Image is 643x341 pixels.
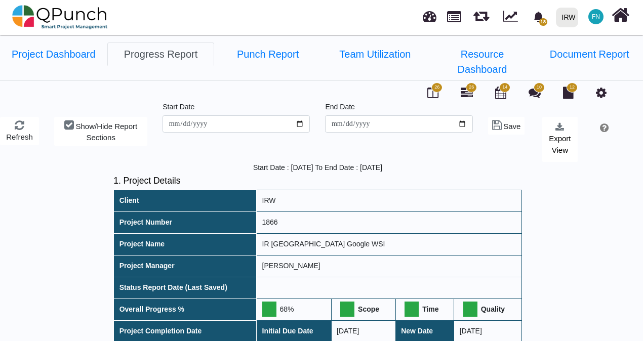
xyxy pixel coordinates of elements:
span: 10 [537,84,542,91]
td: IR [GEOGRAPHIC_DATA] Google WSI [257,233,522,255]
i: Board [427,87,438,99]
td: 1866 [257,211,522,233]
td: [PERSON_NAME] [257,255,522,277]
a: bell fill18 [527,1,552,32]
span: Export View [549,134,571,154]
i: Gantt [461,87,473,99]
a: Team Utilization [322,42,429,66]
div: Dynamic Report [498,1,527,34]
svg: bell fill [533,12,544,22]
h5: 1. Project Details [113,176,522,186]
a: Resource Dashboard [429,42,536,81]
span: 14 [502,84,507,91]
th: Quality [454,299,522,320]
th: Overall Progress % [114,299,257,320]
i: Document Library [563,87,574,99]
span: Show/Hide Report Sections [75,122,137,142]
a: Progress Report [107,42,215,66]
a: 26 [461,91,473,99]
span: 12 [570,84,575,91]
button: Export View [542,117,578,162]
span: Start Date : [DATE] To End Date : [DATE] [253,163,382,172]
th: Status Report Date (Last Saved) [114,277,257,299]
a: IRW [551,1,582,34]
div: Notification [530,8,547,26]
i: Home [612,6,629,25]
legend: Start Date [163,102,310,115]
th: Client [114,190,257,211]
td: IRW [257,190,522,211]
i: Calendar [495,87,506,99]
a: FN [582,1,610,33]
span: Dashboard [423,6,436,21]
a: Punch Report [214,42,322,66]
span: 26 [469,84,474,91]
a: Document Report [536,42,643,66]
span: FN [592,14,600,20]
th: Project Number [114,211,257,233]
div: IRW [562,9,576,26]
img: qpunch-sp.fa6292f.png [12,2,108,32]
li: IR Sudan Google WSI [322,42,429,80]
button: Save [488,117,525,135]
a: Help [596,125,609,133]
span: 26 [434,84,439,91]
span: Releases [473,5,489,22]
th: Project Manager [114,255,257,277]
legend: End Date [325,102,472,115]
th: Time [395,299,454,320]
span: Save [503,122,520,131]
th: Project Name [114,233,257,255]
span: Francis Ndichu [588,9,604,24]
span: Refresh [6,133,33,141]
span: 18 [539,18,547,26]
button: Show/Hide Report Sections [54,117,147,146]
th: Scope [331,299,395,320]
span: Projects [447,7,461,22]
td: 68% [257,299,332,320]
i: Punch Discussion [529,87,541,99]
